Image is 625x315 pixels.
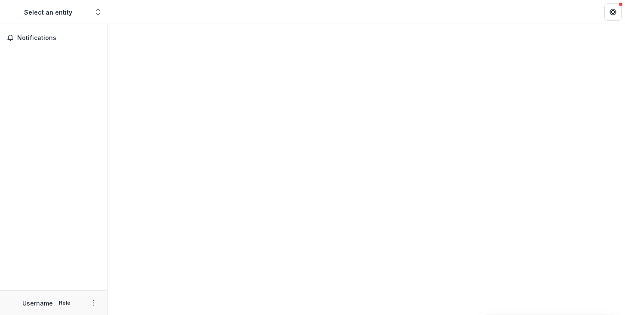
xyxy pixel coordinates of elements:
[92,3,104,21] button: Open entity switcher
[3,31,104,45] button: Notifications
[24,8,72,17] div: Select an entity
[17,34,100,42] span: Notifications
[88,298,98,308] button: More
[604,3,622,21] button: Get Help
[22,299,53,308] p: Username
[56,299,73,307] p: Role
